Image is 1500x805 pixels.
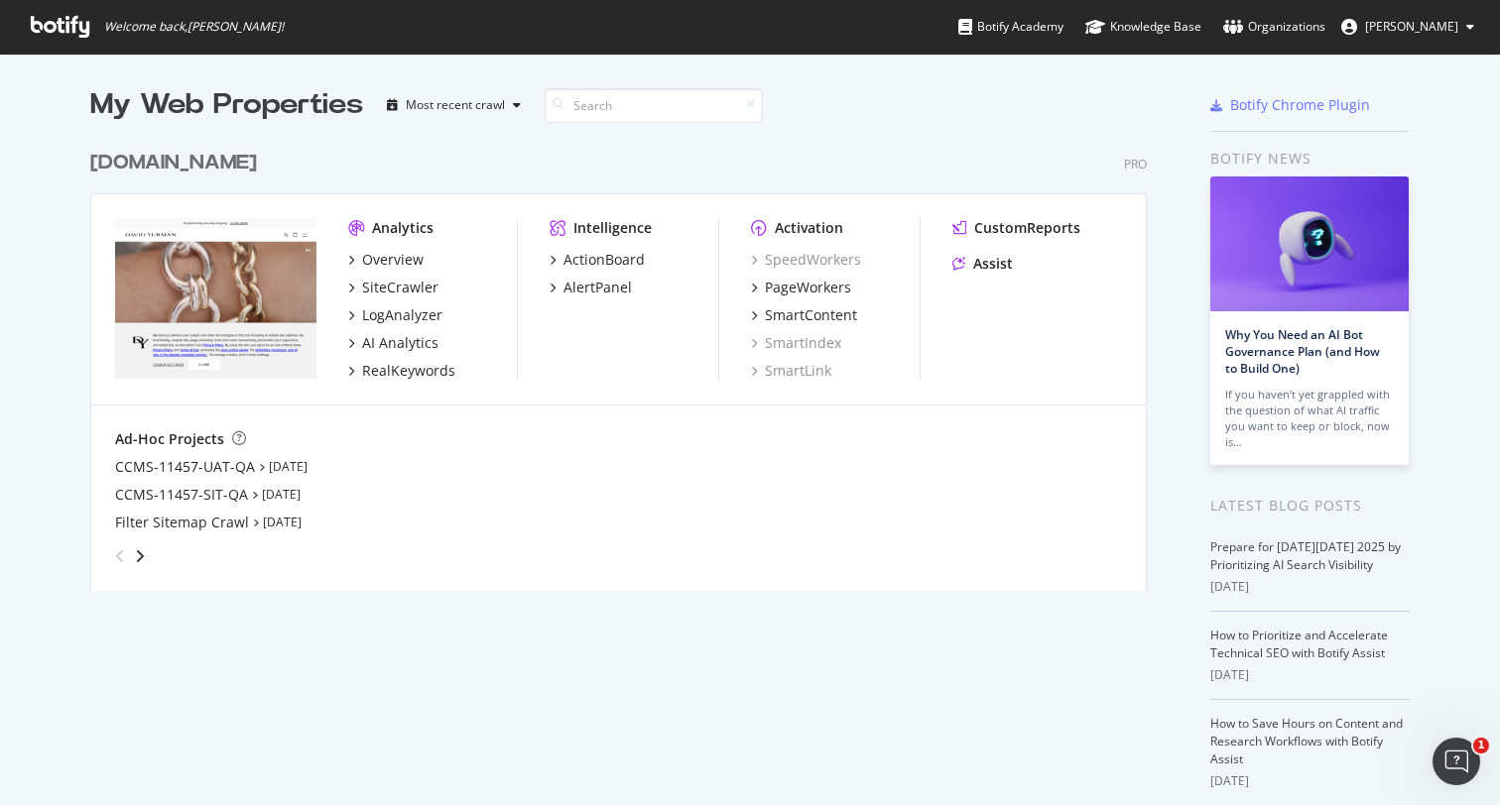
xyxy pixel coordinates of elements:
div: Botify news [1210,148,1410,170]
div: angle-right [133,546,147,566]
a: Why You Need an AI Bot Governance Plan (and How to Build One) [1225,326,1380,377]
div: PageWorkers [765,278,851,297]
div: ActionBoard [563,250,645,270]
div: Intelligence [573,218,652,238]
div: SiteCrawler [362,278,438,297]
button: [PERSON_NAME] [1325,11,1490,43]
div: Activation [775,218,843,238]
a: Filter Sitemap Crawl [115,513,249,532]
div: LogAnalyzer [362,305,442,325]
a: How to Prioritize and Accelerate Technical SEO with Botify Assist [1210,627,1388,661]
a: [DATE] [269,458,308,475]
div: Pro [1124,156,1147,172]
div: Analytics [372,218,434,238]
div: [DATE] [1210,666,1410,684]
a: SmartContent [751,305,857,325]
a: AlertPanel [550,278,632,297]
span: 1 [1473,738,1489,753]
a: AI Analytics [348,333,438,353]
a: SmartLink [751,361,831,381]
a: How to Save Hours on Content and Research Workflows with Botify Assist [1210,715,1403,767]
a: Prepare for [DATE][DATE] 2025 by Prioritizing AI Search Visibility [1210,538,1401,573]
div: Assist [973,254,1013,274]
div: AI Analytics [362,333,438,353]
a: SpeedWorkers [751,250,861,270]
input: Search [545,88,763,123]
a: SiteCrawler [348,278,438,297]
a: RealKeywords [348,361,455,381]
div: Botify Academy [958,17,1063,37]
img: Why You Need an AI Bot Governance Plan (and How to Build One) [1210,176,1409,311]
span: Welcome back, [PERSON_NAME] ! [104,19,284,35]
div: Latest Blog Posts [1210,495,1410,517]
a: CCMS-11457-SIT-QA [115,485,248,505]
div: AlertPanel [563,278,632,297]
div: If you haven’t yet grappled with the question of what AI traffic you want to keep or block, now is… [1225,387,1394,450]
div: Overview [362,250,424,270]
div: angle-left [107,540,133,572]
a: CCMS-11457-UAT-QA [115,457,255,477]
a: [DATE] [262,486,301,503]
div: SmartContent [765,305,857,325]
iframe: Intercom live chat [1433,738,1480,785]
div: My Web Properties [90,85,363,125]
a: [DOMAIN_NAME] [90,149,265,177]
img: davidyurman.com [115,218,316,379]
div: [DATE] [1210,578,1410,596]
a: [DATE] [263,514,302,530]
span: Haroon Rasheed [1365,18,1458,35]
a: CustomReports [952,218,1080,238]
div: Ad-Hoc Projects [115,429,224,449]
a: SmartIndex [751,333,841,353]
a: ActionBoard [550,250,645,270]
div: Organizations [1223,17,1325,37]
div: grid [90,125,1163,591]
div: Most recent crawl [406,99,505,111]
div: [DATE] [1210,772,1410,790]
a: Botify Chrome Plugin [1210,95,1370,115]
div: [DOMAIN_NAME] [90,149,257,177]
button: Most recent crawl [379,89,529,121]
div: RealKeywords [362,361,455,381]
a: LogAnalyzer [348,305,442,325]
a: PageWorkers [751,278,851,297]
div: Knowledge Base [1085,17,1201,37]
div: CustomReports [974,218,1080,238]
div: Botify Chrome Plugin [1230,95,1370,115]
a: Overview [348,250,424,270]
a: Assist [952,254,1013,274]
